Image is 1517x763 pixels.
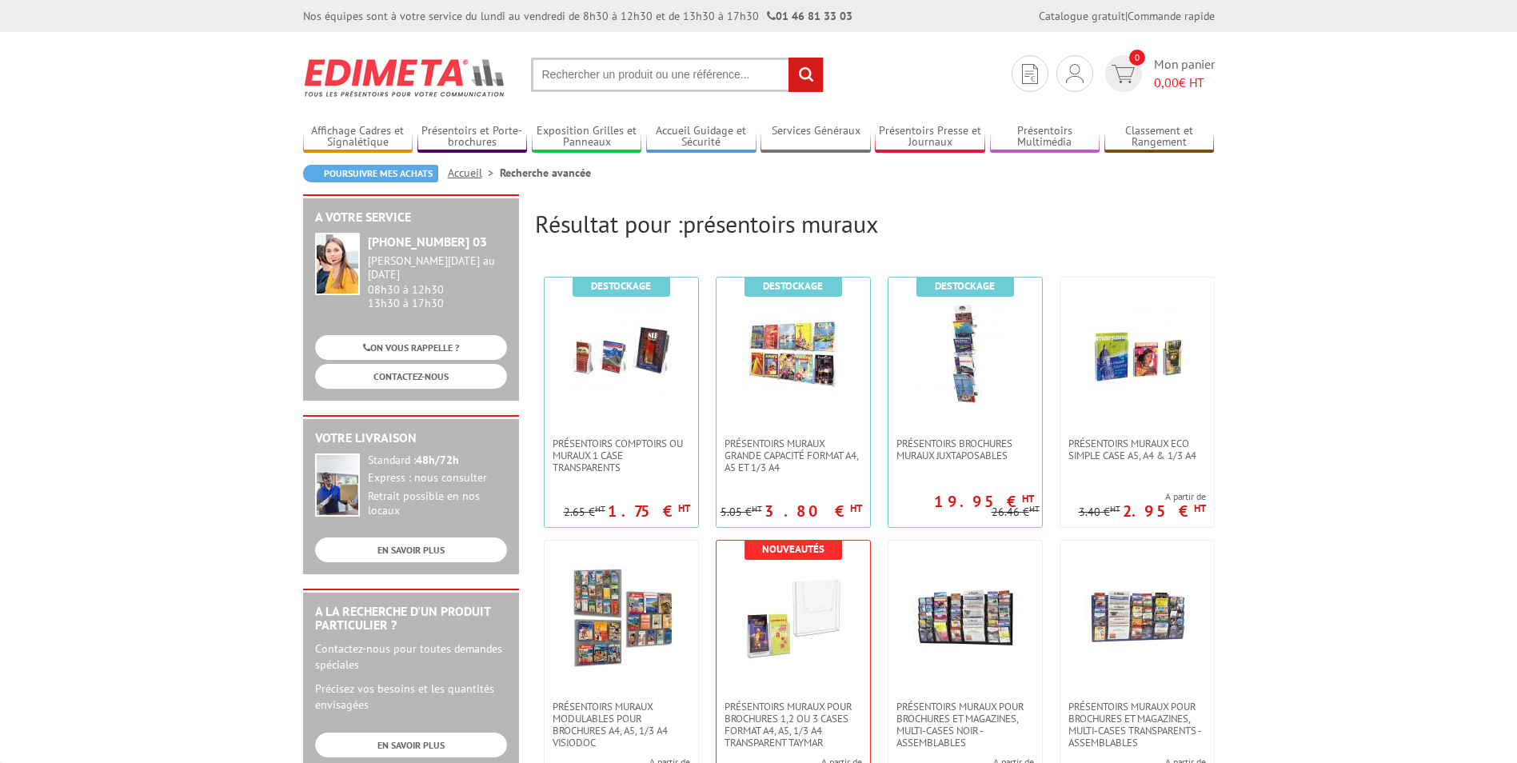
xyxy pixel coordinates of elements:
div: [PERSON_NAME][DATE] au [DATE] [368,254,507,282]
sup: HT [595,503,605,514]
p: 19.95 € [934,497,1034,506]
img: devis rapide [1066,64,1084,83]
span: PRÉSENTOIRS MURAUX POUR BROCHURES ET MAGAZINES, MULTI-CASES NOIR - ASSEMBLABLES [896,701,1034,749]
div: | [1039,8,1215,24]
img: Edimeta [303,48,507,107]
strong: [PHONE_NUMBER] 03 [368,234,487,250]
sup: HT [752,503,762,514]
span: Présentoirs brochures muraux juxtaposables [896,437,1034,461]
span: 0,00 [1154,74,1179,90]
p: Précisez vos besoins et les quantités envisagées [315,681,507,713]
a: Affichage Cadres et Signalétique [303,124,413,150]
span: € HT [1154,74,1215,92]
p: 3.40 € [1079,506,1120,518]
span: Mon panier [1154,55,1215,92]
p: 26.46 € [992,506,1040,518]
div: Standard : [368,453,507,468]
a: Présentoirs muraux modulables pour brochures A4, A5, 1/3 A4 VISIODOC [545,701,698,749]
img: devis rapide [1112,65,1135,83]
sup: HT [850,501,862,515]
a: EN SAVOIR PLUS [315,733,507,757]
b: Destockage [591,279,651,293]
span: 0 [1129,50,1145,66]
span: PRÉSENTOIRS MURAUX GRANDE CAPACITÉ FORMAT A4, A5 ET 1/3 A4 [725,437,862,473]
img: PRÉSENTOIRS MURAUX POUR BROCHURES ET MAGAZINES, MULTI-CASES NOIR - ASSEMBLABLES [913,565,1017,669]
img: widget-service.jpg [315,233,360,295]
sup: HT [1029,503,1040,514]
sup: HT [1110,503,1120,514]
a: Présentoirs Presse et Journaux [875,124,985,150]
a: PRÉSENTOIRS MURAUX POUR BROCHURES 1,2 OU 3 CASES FORMAT A4, A5, 1/3 A4 TRANSPARENT TAYMAR [717,701,870,749]
h2: A votre service [315,210,507,225]
a: Classement et Rangement [1104,124,1215,150]
div: Nos équipes sont à votre service du lundi au vendredi de 8h30 à 12h30 et de 13h30 à 17h30 [303,8,852,24]
a: PRÉSENTOIRS MURAUX POUR BROCHURES ET MAGAZINES, MULTI-CASES TRANSPARENTS - ASSEMBLABLES [1060,701,1214,749]
a: devis rapide 0 Mon panier 0,00€ HT [1101,55,1215,92]
a: Poursuivre mes achats [303,165,438,182]
span: Présentoirs muraux modulables pour brochures A4, A5, 1/3 A4 VISIODOC [553,701,690,749]
a: CONTACTEZ-NOUS [315,364,507,389]
sup: HT [678,501,690,515]
a: Présentoirs brochures muraux juxtaposables [888,437,1042,461]
div: Express : nous consulter [368,471,507,485]
p: Contactez-nous pour toutes demandes spéciales [315,641,507,673]
b: Destockage [935,279,995,293]
a: Présentoirs muraux Eco simple case A5, A4 & 1/3 A4 [1060,437,1214,461]
img: PRÉSENTOIRS MURAUX GRANDE CAPACITÉ FORMAT A4, A5 ET 1/3 A4 [741,302,845,405]
p: 3.80 € [764,506,862,516]
li: Recherche avancée [500,165,591,181]
img: PRÉSENTOIRS MURAUX POUR BROCHURES 1,2 OU 3 CASES FORMAT A4, A5, 1/3 A4 TRANSPARENT TAYMAR [741,565,845,669]
a: Accueil [448,166,500,180]
a: Services Généraux [760,124,871,150]
img: Présentoirs brochures muraux juxtaposables [913,302,1017,405]
input: Rechercher un produit ou une référence... [531,58,824,92]
div: 08h30 à 12h30 13h30 à 17h30 [368,254,507,310]
sup: HT [1194,501,1206,515]
p: 1.75 € [608,506,690,516]
a: Commande rapide [1128,9,1215,23]
sup: HT [1022,492,1034,505]
a: PRÉSENTOIRS MURAUX POUR BROCHURES ET MAGAZINES, MULTI-CASES NOIR - ASSEMBLABLES [888,701,1042,749]
strong: 48h/72h [416,453,459,467]
span: Présentoirs comptoirs ou muraux 1 case Transparents [553,437,690,473]
a: Présentoirs comptoirs ou muraux 1 case Transparents [545,437,698,473]
a: Présentoirs et Porte-brochures [417,124,528,150]
span: présentoirs muraux [683,208,878,239]
img: Présentoirs muraux Eco simple case A5, A4 & 1/3 A4 [1085,302,1189,405]
span: PRÉSENTOIRS MURAUX POUR BROCHURES ET MAGAZINES, MULTI-CASES TRANSPARENTS - ASSEMBLABLES [1068,701,1206,749]
img: Présentoirs comptoirs ou muraux 1 case Transparents [569,302,673,405]
a: Exposition Grilles et Panneaux [532,124,642,150]
img: devis rapide [1022,64,1038,84]
a: Catalogue gratuit [1039,9,1125,23]
span: PRÉSENTOIRS MURAUX POUR BROCHURES 1,2 OU 3 CASES FORMAT A4, A5, 1/3 A4 TRANSPARENT TAYMAR [725,701,862,749]
span: Présentoirs muraux Eco simple case A5, A4 & 1/3 A4 [1068,437,1206,461]
p: 2.65 € [564,506,605,518]
span: A partir de [1079,490,1206,503]
b: Nouveautés [762,542,824,556]
a: Présentoirs Multimédia [990,124,1100,150]
img: PRÉSENTOIRS MURAUX POUR BROCHURES ET MAGAZINES, MULTI-CASES TRANSPARENTS - ASSEMBLABLES [1085,565,1189,669]
a: PRÉSENTOIRS MURAUX GRANDE CAPACITÉ FORMAT A4, A5 ET 1/3 A4 [717,437,870,473]
img: Présentoirs muraux modulables pour brochures A4, A5, 1/3 A4 VISIODOC [569,565,673,669]
img: widget-livraison.jpg [315,453,360,517]
h2: Résultat pour : [535,210,1215,237]
h2: Votre livraison [315,431,507,445]
a: ON VOUS RAPPELLE ? [315,335,507,360]
h2: A la recherche d'un produit particulier ? [315,605,507,633]
input: rechercher [788,58,823,92]
a: Accueil Guidage et Sécurité [646,124,757,150]
strong: 01 46 81 33 03 [767,9,852,23]
b: Destockage [763,279,823,293]
p: 2.95 € [1123,506,1206,516]
a: EN SAVOIR PLUS [315,537,507,562]
p: 5.05 € [721,506,762,518]
div: Retrait possible en nos locaux [368,489,507,518]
